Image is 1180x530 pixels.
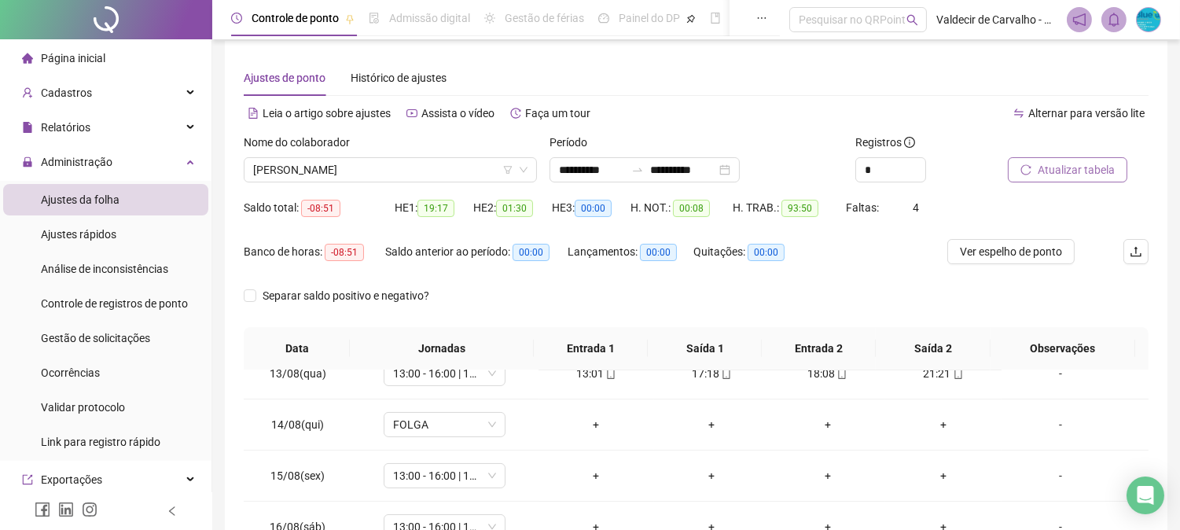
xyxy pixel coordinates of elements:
span: 4 [913,201,919,214]
span: Atualizar tabela [1038,161,1115,179]
label: Nome do colaborador [244,134,360,151]
div: + [898,416,988,433]
span: file-text [248,108,259,119]
span: 13/08(qua) [270,367,326,380]
div: Banco de horas: [244,243,385,261]
span: 00:00 [575,200,612,217]
div: Open Intercom Messenger [1127,477,1164,514]
span: lock [22,156,33,167]
span: home [22,53,33,64]
span: Cadastros [41,86,92,99]
button: Ver espelho de ponto [947,239,1075,264]
span: Alternar para versão lite [1028,107,1145,120]
span: linkedin [58,502,74,517]
span: file [22,122,33,133]
div: H. TRAB.: [733,199,846,217]
div: + [551,416,641,433]
div: Quitações: [693,243,807,261]
span: clock-circle [231,13,242,24]
button: Atualizar tabela [1008,157,1127,182]
span: Relatórios [41,121,90,134]
span: Ver espelho de ponto [960,243,1062,260]
span: Separar saldo positivo e negativo? [256,287,436,304]
span: swap-right [631,164,644,176]
span: export [22,474,33,485]
span: Ajustes de ponto [244,72,325,84]
span: Controle de ponto [252,12,339,24]
span: down [519,165,528,175]
span: history [510,108,521,119]
span: 00:00 [640,244,677,261]
div: Saldo anterior ao período: [385,243,568,261]
span: Faça um tour [525,107,590,120]
div: + [667,467,757,484]
span: mobile [951,368,964,379]
div: H. NOT.: [630,199,733,217]
span: Ajustes da folha [41,193,119,206]
div: Lançamentos: [568,243,693,261]
div: HE 1: [395,199,473,217]
span: Administração [41,156,112,168]
div: HE 3: [552,199,630,217]
span: Página inicial [41,52,105,64]
span: file-done [369,13,380,24]
div: 18:08 [782,365,873,382]
span: Controle de registros de ponto [41,297,188,310]
span: notification [1072,13,1086,27]
span: Ocorrências [41,366,100,379]
th: Jornadas [350,327,534,370]
span: mobile [719,368,732,379]
span: Painel do DP [619,12,680,24]
span: Gestão de solicitações [41,332,150,344]
th: Data [244,327,350,370]
span: to [631,164,644,176]
span: 13:00 - 16:00 | 17:00 - 21:20 [393,464,496,488]
span: 14/08(qui) [271,418,324,431]
span: Validar protocolo [41,401,125,414]
span: Link para registro rápido [41,436,160,448]
th: Observações [990,327,1135,370]
span: 01:30 [496,200,533,217]
div: + [782,467,873,484]
div: 13:01 [551,365,641,382]
div: - [1014,467,1107,484]
span: Histórico de ajustes [351,72,447,84]
span: 93:50 [781,200,818,217]
span: swap [1013,108,1024,119]
span: ellipsis [756,13,767,24]
span: mobile [835,368,847,379]
span: JERONIMO LEANDRO DA SILVA ALVES [253,158,528,182]
span: Observações [1002,340,1123,357]
span: FOLGA [393,413,496,436]
span: Assista o vídeo [421,107,494,120]
span: Leia o artigo sobre ajustes [263,107,391,120]
span: 00:08 [673,200,710,217]
th: Entrada 1 [534,327,648,370]
span: left [167,506,178,517]
span: -08:51 [301,200,340,217]
div: Saldo total: [244,199,395,217]
div: + [667,416,757,433]
span: reload [1020,164,1031,175]
span: instagram [82,502,97,517]
th: Entrada 2 [762,327,876,370]
span: youtube [406,108,417,119]
span: Ajustes rápidos [41,228,116,241]
span: -08:51 [325,244,364,261]
span: bell [1107,13,1121,27]
span: Gestão de férias [505,12,584,24]
span: 15/08(sex) [270,469,325,482]
span: 19:17 [417,200,454,217]
span: Análise de inconsistências [41,263,168,275]
span: mobile [604,368,616,379]
span: pushpin [345,14,355,24]
div: 17:18 [667,365,757,382]
span: upload [1130,245,1142,258]
span: Registros [855,134,915,151]
span: pushpin [686,14,696,24]
div: + [782,416,873,433]
label: Período [550,134,597,151]
div: + [898,467,988,484]
span: Valdecir de Carvalho - BlueW Shop Taboão [936,11,1057,28]
span: facebook [35,502,50,517]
